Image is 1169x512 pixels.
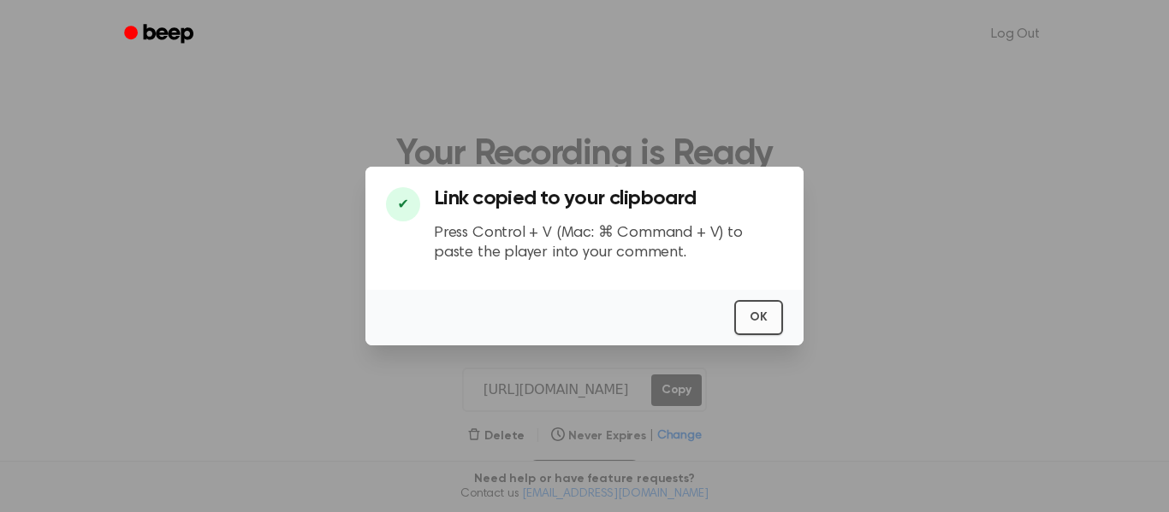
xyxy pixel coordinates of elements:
[734,300,783,335] button: OK
[434,224,783,262] p: Press Control + V (Mac: ⌘ Command + V) to paste the player into your comment.
[974,14,1057,55] a: Log Out
[386,187,420,221] div: ✔
[434,187,783,210] h3: Link copied to your clipboard
[112,18,209,51] a: Beep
